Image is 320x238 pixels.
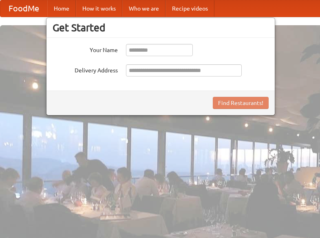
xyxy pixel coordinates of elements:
[213,97,269,109] button: Find Restaurants!
[53,22,269,34] h3: Get Started
[53,64,118,74] label: Delivery Address
[47,0,76,17] a: Home
[76,0,122,17] a: How it works
[166,0,214,17] a: Recipe videos
[53,44,118,54] label: Your Name
[0,0,47,17] a: FoodMe
[122,0,166,17] a: Who we are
